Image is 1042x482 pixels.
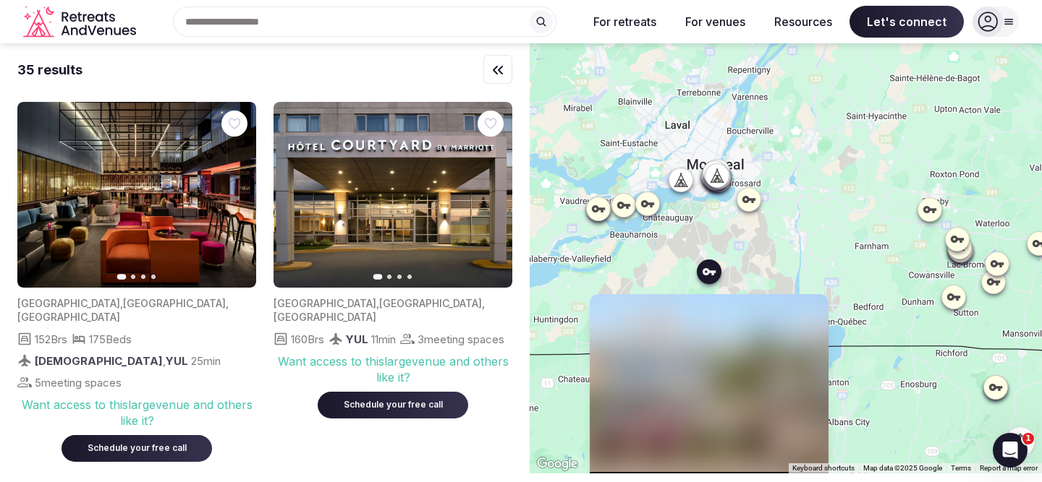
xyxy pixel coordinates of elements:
span: , [226,297,229,309]
span: 3 meeting spaces [418,332,504,347]
button: For retreats [582,6,668,38]
span: [GEOGRAPHIC_DATA] [123,297,226,309]
span: 1 [1022,433,1034,444]
div: Schedule your free call [79,442,195,455]
span: [GEOGRAPHIC_DATA] [274,297,376,309]
span: YUL [346,332,368,346]
span: , [376,297,379,309]
a: Schedule your free call [62,439,212,454]
span: , [482,297,485,309]
button: Go to slide 3 [141,275,145,279]
img: Featured image for venue [274,102,512,288]
span: , [120,297,123,309]
a: Schedule your free call [318,396,468,410]
span: [GEOGRAPHIC_DATA] [17,311,120,323]
button: Go to slide 4 [151,275,156,279]
img: Featured image for venue [17,102,256,288]
span: [DEMOGRAPHIC_DATA] [35,354,163,368]
span: [GEOGRAPHIC_DATA] [379,297,482,309]
button: Go to slide 1 [373,274,383,280]
span: [GEOGRAPHIC_DATA] [17,297,120,309]
svg: Retreats and Venues company logo [23,6,139,38]
button: For venues [674,6,757,38]
span: YUL [166,354,188,368]
button: Map camera controls [1006,427,1035,456]
button: Go to slide 1 [117,274,127,280]
button: Go to slide 2 [131,275,135,279]
span: [GEOGRAPHIC_DATA] [274,311,376,323]
button: Go to slide 4 [407,275,412,279]
span: 175 Beds [89,332,132,347]
img: Google [533,455,581,473]
button: Go to slide 2 [387,275,391,279]
div: 35 results [17,61,82,79]
iframe: Intercom live chat [993,433,1028,468]
div: Want access to this large venue and others like it? [17,397,256,429]
span: 152 Brs [35,332,67,347]
button: Keyboard shortcuts [792,463,855,473]
a: Terms (opens in new tab) [951,464,971,472]
span: Map data ©2025 Google [863,464,942,472]
div: Schedule your free call [335,399,451,411]
span: 5 meeting spaces [35,375,122,390]
a: Open this area in Google Maps (opens a new window) [533,455,581,473]
span: 160 Brs [291,332,324,347]
a: Report a map error [980,464,1038,472]
div: , [35,353,188,369]
a: Visit the homepage [23,6,139,38]
span: 25 min [191,353,221,369]
div: Want access to this large venue and others like it? [274,353,512,386]
span: 11 min [371,332,396,347]
span: Let's connect [850,6,964,38]
button: Go to slide 3 [397,275,402,279]
button: Resources [763,6,844,38]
